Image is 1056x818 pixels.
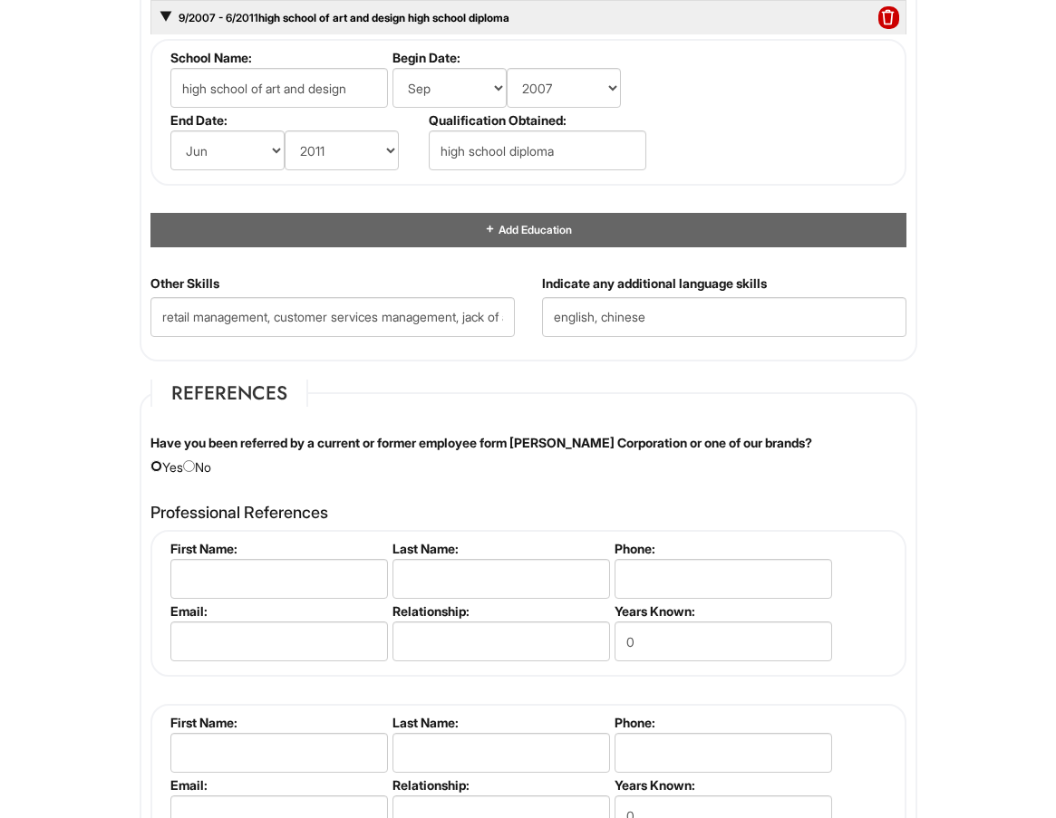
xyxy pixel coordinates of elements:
label: Have you been referred by a current or former employee form [PERSON_NAME] Corporation or one of o... [150,434,812,452]
label: Phone: [615,541,829,556]
span: Add Education [496,223,571,236]
label: Years Known: [615,603,829,619]
input: Other Skills [150,297,515,337]
label: Email: [170,777,385,793]
div: Yes No [137,434,920,476]
label: Relationship: [392,777,607,793]
label: First Name: [170,715,385,730]
a: Delete [878,10,898,27]
label: Other Skills [150,274,219,293]
label: First Name: [170,541,385,556]
label: Last Name: [392,541,607,556]
label: Indicate any additional language skills [542,274,767,293]
input: Additional Language Skills [542,297,906,337]
label: Years Known: [615,777,829,793]
label: Qualification Obtained: [429,112,644,128]
legend: References [150,380,308,407]
label: End Date: [170,112,421,128]
a: Add Education [484,223,571,236]
label: Email: [170,603,385,619]
label: Phone: [615,715,829,730]
a: 9/2007 - 6/2011high school of art and design high school diploma [177,11,509,24]
span: 9/2007 - 6/2011 [177,11,258,24]
label: School Name: [170,50,385,65]
label: Relationship: [392,603,607,619]
label: Last Name: [392,715,607,730]
h4: Professional References [150,504,906,522]
label: Begin Date: [392,50,644,65]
